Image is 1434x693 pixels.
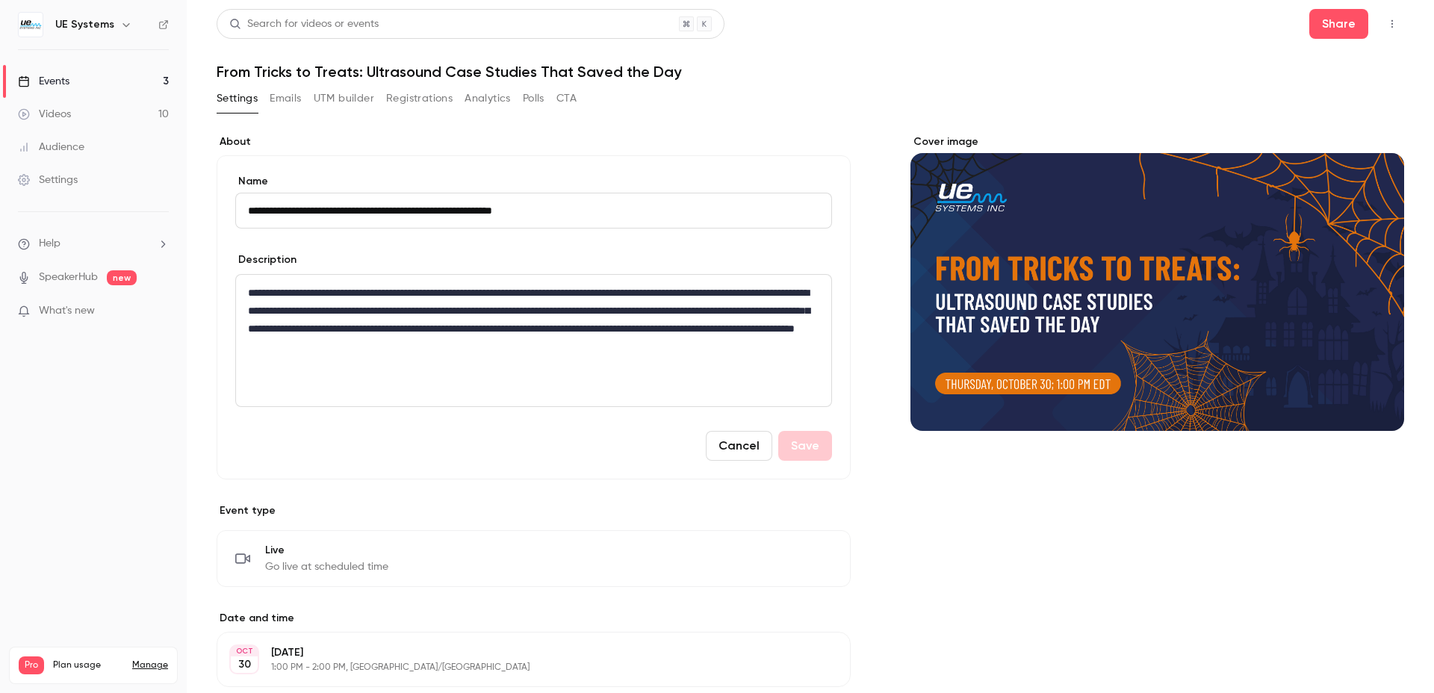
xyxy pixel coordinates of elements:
label: Date and time [217,611,851,626]
span: Go live at scheduled time [265,559,388,574]
div: Search for videos or events [229,16,379,32]
span: Pro [19,656,44,674]
span: Plan usage [53,659,123,671]
span: Help [39,236,60,252]
p: Event type [217,503,851,518]
span: Live [265,543,388,558]
div: Events [18,74,69,89]
span: new [107,270,137,285]
button: Settings [217,87,258,111]
div: Settings [18,173,78,187]
h1: From Tricks to Treats: Ultrasound Case Studies That Saved the Day [217,63,1404,81]
section: description [235,274,832,407]
label: Description [235,252,297,267]
label: About [217,134,851,149]
p: 30 [238,657,251,672]
section: Cover image [910,134,1404,431]
p: [DATE] [271,645,772,660]
button: Share [1309,9,1368,39]
li: help-dropdown-opener [18,236,169,252]
button: UTM builder [314,87,374,111]
iframe: Noticeable Trigger [151,305,169,318]
div: editor [236,275,831,406]
button: Cancel [706,431,772,461]
button: Analytics [465,87,511,111]
button: CTA [556,87,577,111]
label: Name [235,174,832,189]
button: Emails [270,87,301,111]
button: Registrations [386,87,453,111]
div: Audience [18,140,84,155]
a: Manage [132,659,168,671]
label: Cover image [910,134,1404,149]
span: What's new [39,303,95,319]
p: 1:00 PM - 2:00 PM, [GEOGRAPHIC_DATA]/[GEOGRAPHIC_DATA] [271,662,772,674]
div: OCT [231,646,258,656]
button: Polls [523,87,544,111]
h6: UE Systems [55,17,114,32]
img: UE Systems [19,13,43,37]
div: Videos [18,107,71,122]
a: SpeakerHub [39,270,98,285]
